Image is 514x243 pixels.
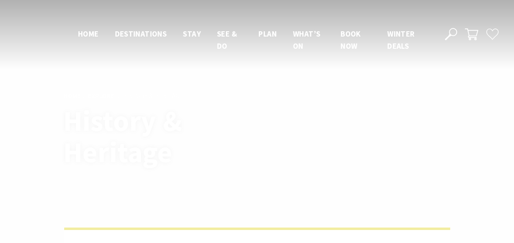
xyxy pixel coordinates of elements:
nav: Main Menu [70,28,436,52]
li: History & Heritage [122,91,183,101]
span: Winter Deals [387,29,414,51]
a: Home [63,91,81,100]
a: Explore [88,91,114,100]
span: Plan [258,29,277,39]
span: Destinations [115,29,167,39]
span: Stay [183,29,201,39]
h1: History & Heritage [63,106,293,168]
span: Book now [340,29,361,51]
span: Home [78,29,99,39]
span: See & Do [217,29,237,51]
span: What’s On [293,29,320,51]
